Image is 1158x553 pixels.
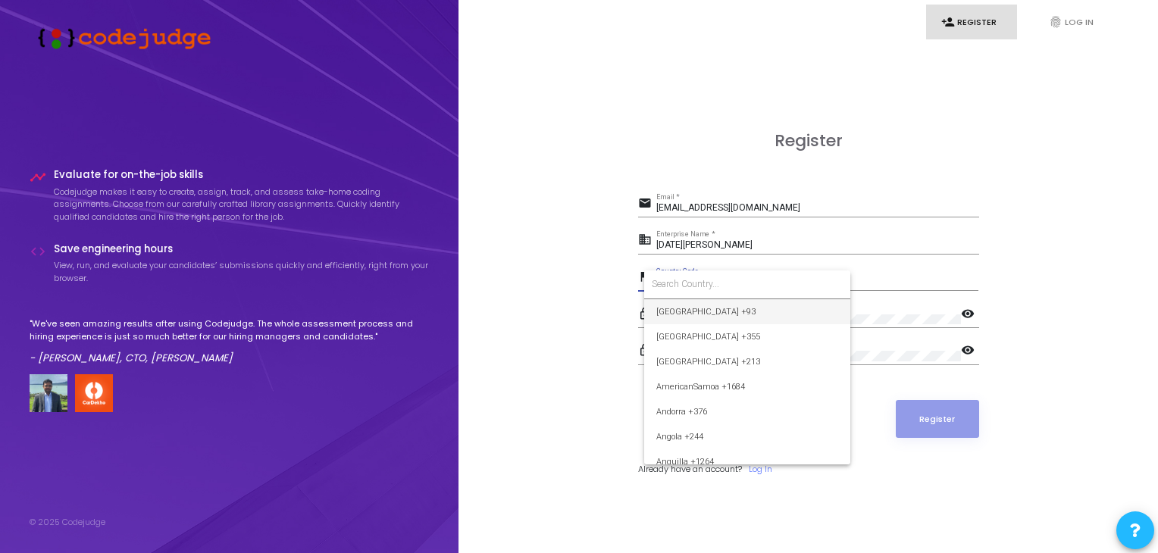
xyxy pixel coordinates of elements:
span: Angola +244 [656,424,838,449]
span: [GEOGRAPHIC_DATA] +355 [656,324,838,349]
span: Anguilla +1264 [656,449,838,474]
span: Andorra +376 [656,399,838,424]
span: [GEOGRAPHIC_DATA] +213 [656,349,838,374]
span: AmericanSamoa +1684 [656,374,838,399]
input: Search Country... [652,277,843,291]
span: [GEOGRAPHIC_DATA] +93 [656,299,838,324]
